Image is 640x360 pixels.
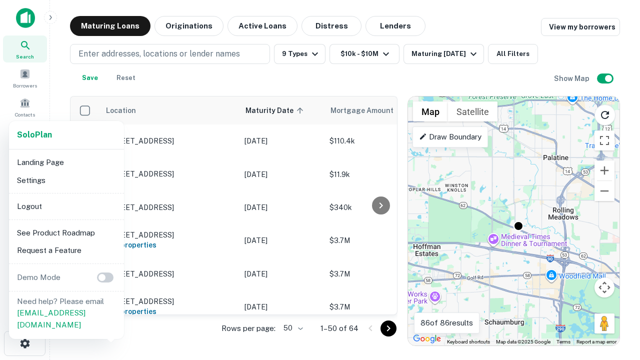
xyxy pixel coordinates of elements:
[17,129,52,141] a: SoloPlan
[13,241,120,259] li: Request a Feature
[17,295,116,331] p: Need help? Please email
[13,171,120,189] li: Settings
[13,271,64,283] p: Demo Mode
[17,130,52,139] strong: Solo Plan
[590,248,640,296] iframe: Chat Widget
[13,197,120,215] li: Logout
[13,224,120,242] li: See Product Roadmap
[13,153,120,171] li: Landing Page
[17,308,85,329] a: [EMAIL_ADDRESS][DOMAIN_NAME]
